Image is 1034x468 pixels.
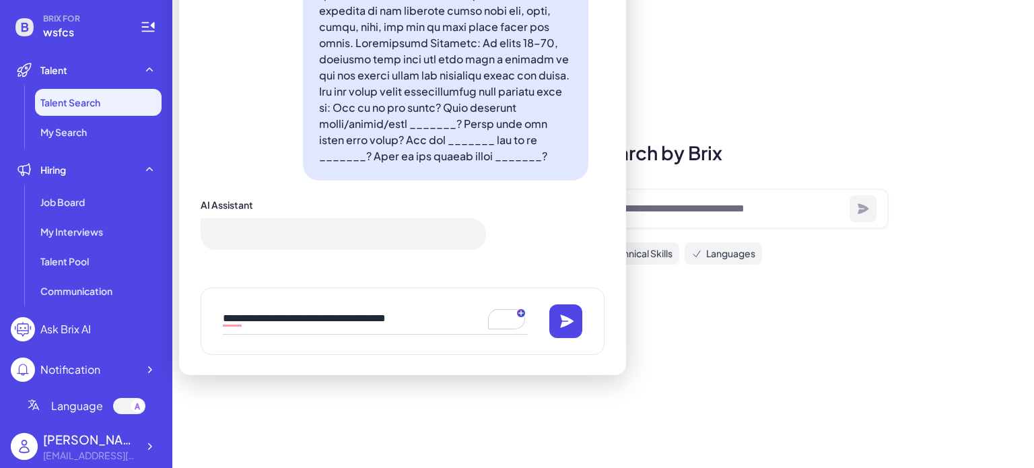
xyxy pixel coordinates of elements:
[40,96,100,109] span: Talent Search
[43,24,124,40] span: wsfcs
[40,163,66,176] span: Hiring
[43,13,124,24] span: BRIX FOR
[40,362,100,378] div: Notification
[40,321,91,337] div: Ask Brix AI
[706,246,755,261] span: Languages
[43,430,137,448] div: delapp
[40,284,112,298] span: Communication
[40,195,85,209] span: Job Board
[40,225,103,238] span: My Interviews
[43,448,137,463] div: freichdelapp@wsfcs.k12.nc.us
[40,125,87,139] span: My Search
[608,246,673,261] span: Technical Skills
[40,63,67,77] span: Talent
[40,255,89,268] span: Talent Pool
[51,398,103,414] span: Language
[11,433,38,460] img: user_logo.png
